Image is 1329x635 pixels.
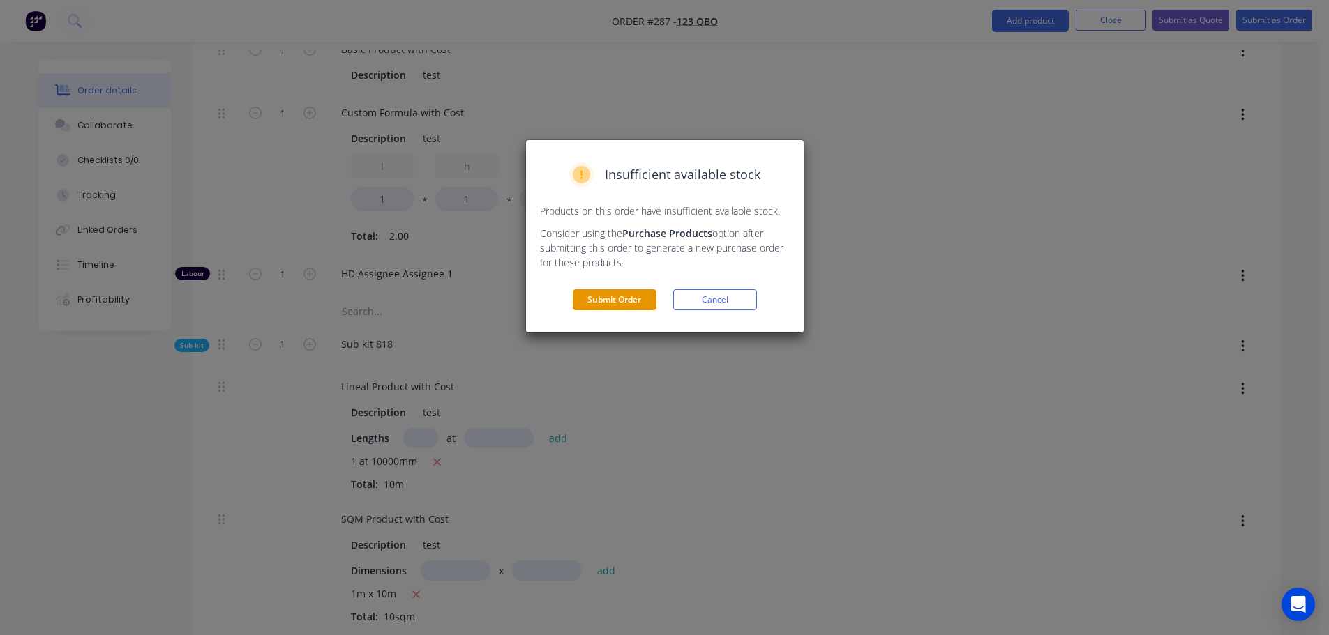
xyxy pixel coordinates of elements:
[1282,588,1315,621] div: Open Intercom Messenger
[622,227,712,240] strong: Purchase Products
[605,165,760,184] span: Insufficient available stock
[673,289,757,310] button: Cancel
[540,226,790,270] p: Consider using the option after submitting this order to generate a new purchase order for these ...
[540,204,790,218] p: Products on this order have insufficient available stock.
[573,289,656,310] button: Submit Order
